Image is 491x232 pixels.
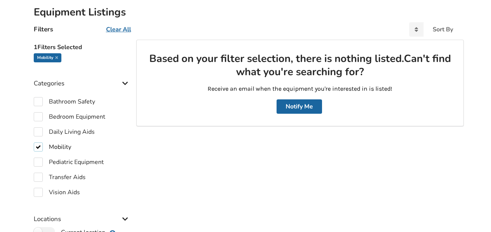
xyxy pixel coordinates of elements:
label: Vision Aids [34,188,80,197]
h4: Filters [34,25,53,34]
u: Clear All [106,25,131,34]
label: Daily Living Aids [34,127,95,136]
p: Receive an email when the equipment you're interested in is listed! [149,85,451,93]
label: Mobility [34,142,71,152]
label: Bathroom Safety [34,97,95,106]
h5: 1 Filters Selected [34,40,131,53]
button: Notify Me [277,99,322,114]
div: Sort By [433,26,453,32]
div: Locations [34,200,131,227]
h2: Equipment Listings [34,6,458,19]
label: Pediatric Equipment [34,158,104,167]
label: Bedroom Equipment [34,112,105,121]
div: Categories [34,64,131,91]
div: Mobility [34,53,61,62]
h2: Based on your filter selection, there is nothing listed. Can't find what you're searching for? [149,52,451,79]
label: Transfer Aids [34,173,86,182]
